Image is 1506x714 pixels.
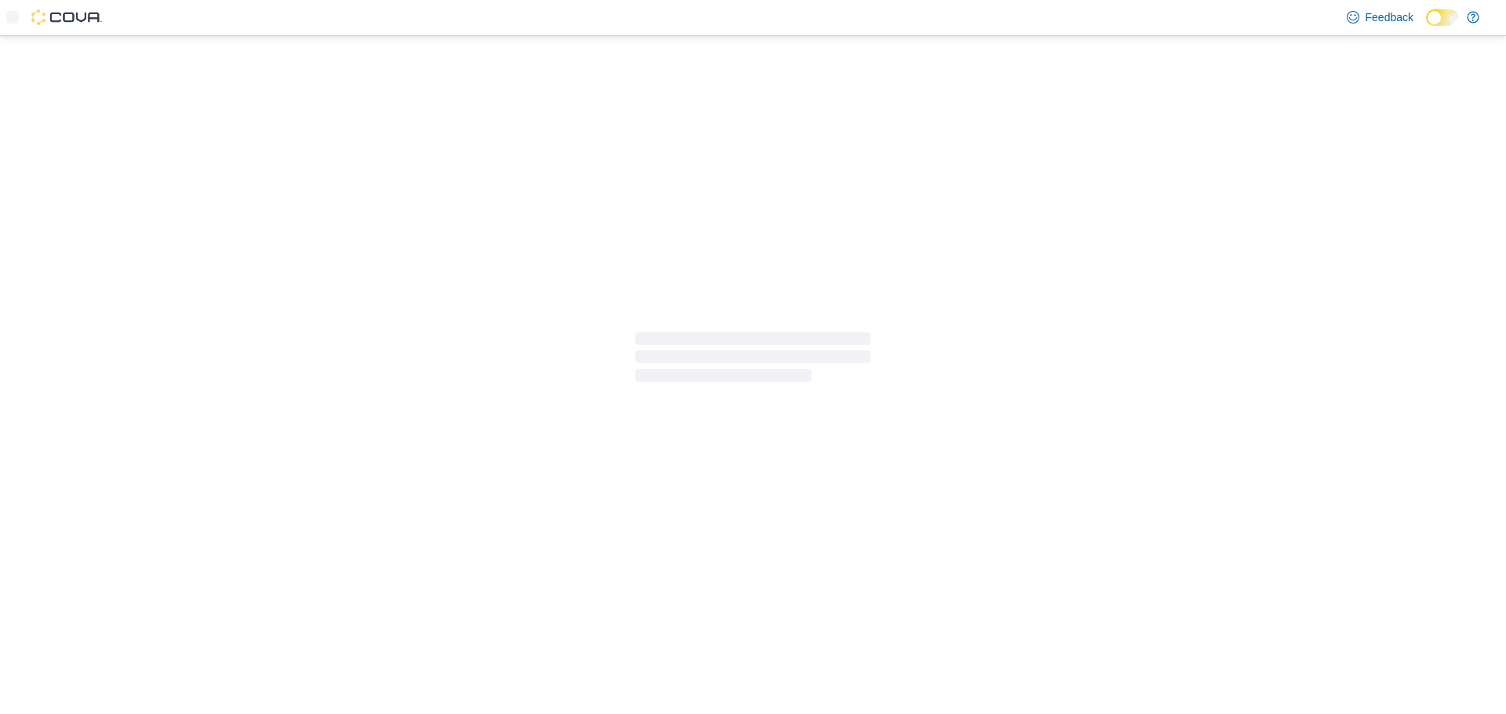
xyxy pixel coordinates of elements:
img: Cova [31,9,102,25]
input: Dark Mode [1426,9,1459,26]
span: Feedback [1366,9,1413,25]
span: Loading [635,335,871,386]
a: Feedback [1340,2,1420,33]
